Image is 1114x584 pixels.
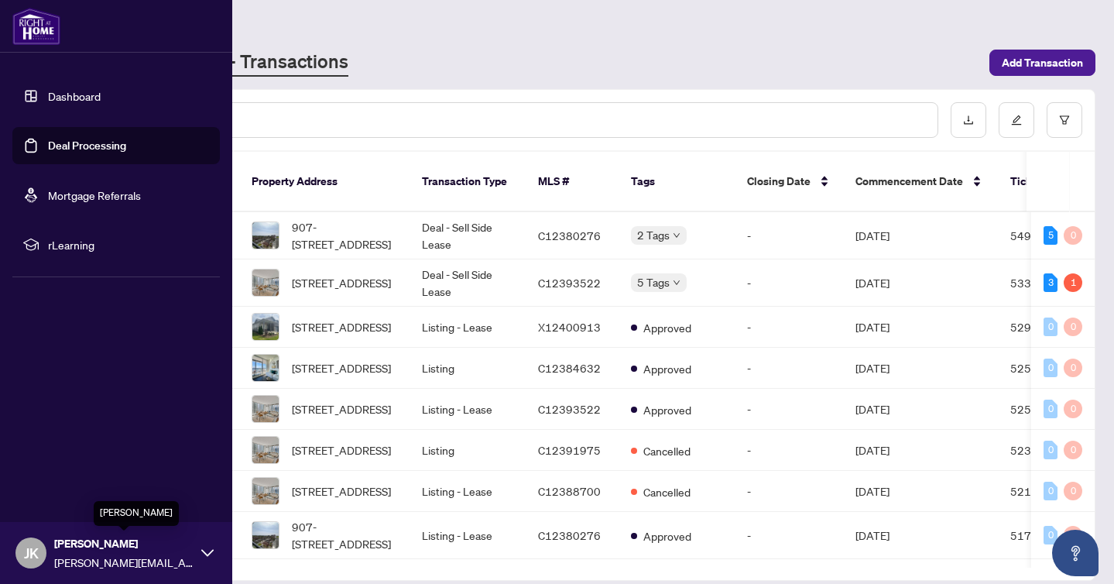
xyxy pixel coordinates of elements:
[252,437,279,463] img: thumbnail-img
[410,389,526,430] td: Listing - Lease
[292,483,391,500] span: [STREET_ADDRESS]
[1002,50,1083,75] span: Add Transaction
[998,259,1106,307] td: 53360
[538,528,601,542] span: C12380276
[998,512,1106,559] td: 51725
[843,307,998,348] td: [DATE]
[252,270,279,296] img: thumbnail-img
[637,273,670,291] span: 5 Tags
[989,50,1095,76] button: Add Transaction
[963,115,974,125] span: download
[735,259,843,307] td: -
[1044,441,1057,459] div: 0
[735,307,843,348] td: -
[1044,273,1057,292] div: 3
[643,527,691,544] span: Approved
[999,102,1034,138] button: edit
[843,212,998,259] td: [DATE]
[252,396,279,422] img: thumbnail-img
[538,443,601,457] span: C12391975
[252,222,279,249] img: thumbnail-img
[843,259,998,307] td: [DATE]
[252,522,279,548] img: thumbnail-img
[1064,318,1082,336] div: 0
[410,430,526,471] td: Listing
[292,441,391,459] span: [STREET_ADDRESS]
[1059,115,1070,125] span: filter
[1064,273,1082,292] div: 1
[735,512,843,559] td: -
[1011,115,1022,125] span: edit
[998,152,1106,212] th: Ticket Number
[843,512,998,559] td: [DATE]
[1044,482,1057,500] div: 0
[643,319,691,336] span: Approved
[1044,526,1057,544] div: 0
[48,188,141,202] a: Mortgage Referrals
[292,318,391,335] span: [STREET_ADDRESS]
[843,348,998,389] td: [DATE]
[998,471,1106,512] td: 52106
[538,484,601,498] span: C12388700
[410,471,526,512] td: Listing - Lease
[24,542,39,564] span: JK
[998,348,1106,389] td: 52538
[1047,102,1082,138] button: filter
[410,259,526,307] td: Deal - Sell Side Lease
[643,360,691,377] span: Approved
[619,152,735,212] th: Tags
[410,512,526,559] td: Listing - Lease
[998,307,1106,348] td: 52900
[735,348,843,389] td: -
[998,389,1106,430] td: 52537
[538,276,601,290] span: C12393522
[1064,482,1082,500] div: 0
[735,389,843,430] td: -
[292,274,391,291] span: [STREET_ADDRESS]
[1044,400,1057,418] div: 0
[410,307,526,348] td: Listing - Lease
[538,228,601,242] span: C12380276
[735,152,843,212] th: Closing Date
[1044,226,1057,245] div: 5
[410,152,526,212] th: Transaction Type
[48,139,126,153] a: Deal Processing
[1064,226,1082,245] div: 0
[843,430,998,471] td: [DATE]
[1044,359,1057,377] div: 0
[747,173,811,190] span: Closing Date
[48,236,209,253] span: rLearning
[292,518,397,552] span: 907-[STREET_ADDRESS]
[673,232,680,239] span: down
[1064,526,1082,544] div: 0
[643,442,691,459] span: Cancelled
[643,483,691,500] span: Cancelled
[292,359,391,376] span: [STREET_ADDRESS]
[843,389,998,430] td: [DATE]
[538,361,601,375] span: C12384632
[54,554,194,571] span: [PERSON_NAME][EMAIL_ADDRESS][DOMAIN_NAME]
[643,401,691,418] span: Approved
[252,478,279,504] img: thumbnail-img
[951,102,986,138] button: download
[855,173,963,190] span: Commencement Date
[735,212,843,259] td: -
[735,471,843,512] td: -
[1052,530,1099,576] button: Open asap
[843,471,998,512] td: [DATE]
[998,430,1106,471] td: 52329
[48,89,101,103] a: Dashboard
[526,152,619,212] th: MLS #
[998,212,1106,259] td: 54931
[637,226,670,244] span: 2 Tags
[1064,400,1082,418] div: 0
[252,355,279,381] img: thumbnail-img
[12,8,60,45] img: logo
[252,314,279,340] img: thumbnail-img
[410,212,526,259] td: Deal - Sell Side Lease
[843,152,998,212] th: Commencement Date
[292,218,397,252] span: 907-[STREET_ADDRESS]
[1044,318,1057,336] div: 0
[735,430,843,471] td: -
[239,152,410,212] th: Property Address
